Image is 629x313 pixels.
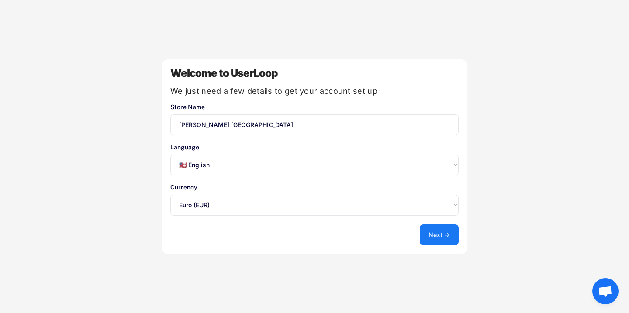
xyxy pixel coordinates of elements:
input: You store's name [170,114,459,135]
div: We just need a few details to get your account set up [170,87,459,95]
div: Currency [170,184,459,190]
button: Next → [420,224,459,245]
div: Language [170,144,459,150]
div: Welcome to UserLoop [170,68,459,79]
div: Ouvrir le chat [592,278,619,304]
div: Store Name [170,104,459,110]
